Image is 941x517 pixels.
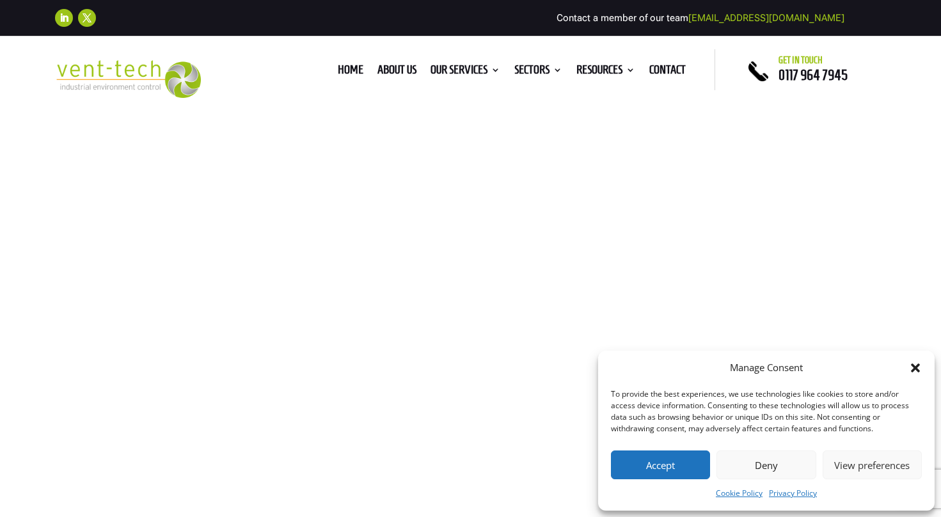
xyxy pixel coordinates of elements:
[909,362,922,374] div: Close dialog
[576,65,635,79] a: Resources
[716,450,816,479] button: Deny
[649,65,686,79] a: Contact
[78,9,96,27] a: Follow on X
[716,486,763,501] a: Cookie Policy
[730,360,803,376] div: Manage Consent
[338,65,363,79] a: Home
[769,486,817,501] a: Privacy Policy
[779,67,848,83] a: 0117 964 7945
[557,12,844,24] span: Contact a member of our team
[431,65,500,79] a: Our Services
[611,388,921,434] div: To provide the best experiences, we use technologies like cookies to store and/or access device i...
[377,65,416,79] a: About us
[611,450,710,479] button: Accept
[55,9,73,27] a: Follow on LinkedIn
[779,55,823,65] span: Get in touch
[823,450,922,479] button: View preferences
[688,12,844,24] a: [EMAIL_ADDRESS][DOMAIN_NAME]
[514,65,562,79] a: Sectors
[55,60,202,98] img: 2023-09-27T08_35_16.549ZVENT-TECH---Clear-background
